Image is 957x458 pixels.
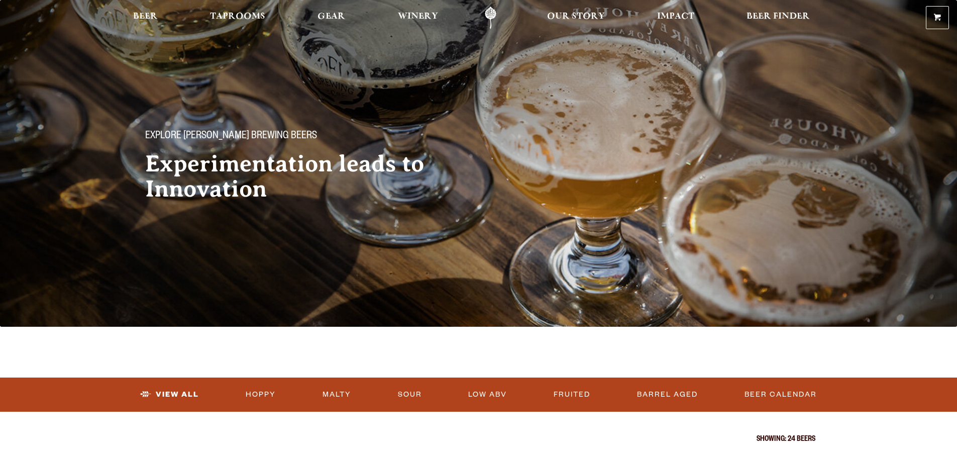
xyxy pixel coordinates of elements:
[242,383,280,406] a: Hoppy
[472,7,509,29] a: Odell Home
[550,383,594,406] a: Fruited
[145,151,459,202] h2: Experimentation leads to Innovation
[311,7,352,29] a: Gear
[464,383,511,406] a: Low ABV
[398,13,438,21] span: Winery
[145,130,317,143] span: Explore [PERSON_NAME] Brewing Beers
[391,7,445,29] a: Winery
[127,7,164,29] a: Beer
[740,383,821,406] a: Beer Calendar
[740,7,816,29] a: Beer Finder
[541,7,611,29] a: Our Story
[210,13,265,21] span: Taprooms
[547,13,605,21] span: Our Story
[133,13,158,21] span: Beer
[633,383,702,406] a: Barrel Aged
[747,13,810,21] span: Beer Finder
[136,383,203,406] a: View All
[318,383,355,406] a: Malty
[142,436,815,444] p: Showing: 24 Beers
[657,13,694,21] span: Impact
[203,7,272,29] a: Taprooms
[651,7,701,29] a: Impact
[394,383,426,406] a: Sour
[317,13,345,21] span: Gear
